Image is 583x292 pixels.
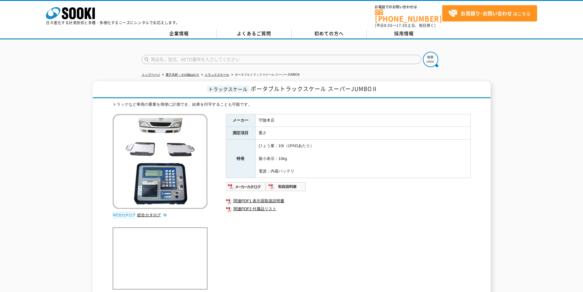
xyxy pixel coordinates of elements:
span: (平日 ～ 土日、祝日除く) [375,23,435,28]
th: メーカー [226,114,255,127]
input: 商品名、型式、NETIS番号を入力してください [142,55,421,64]
div: トラックなど車両の重量を簡便に計測でき、結果を印字することも可能です。 [113,101,471,108]
img: btn_search.png [423,52,438,67]
span: お電話でのお問い合わせは [375,5,442,9]
a: トラックスケール [205,73,229,76]
a: 企業情報 [142,29,217,38]
a: 初めての方へ [292,29,367,38]
li: ポータブルトラックスケール スーパーJUMBOⅡ [230,72,300,78]
img: メーカーカタログ [226,182,266,192]
a: 総合カタログ [137,213,167,217]
strong: お見積り･お問い合わせ [461,9,512,17]
img: webカタログ [113,212,136,218]
span: 8:50 [384,23,393,28]
a: よくあるご質問 [217,29,292,38]
a: 採用情報 [367,29,442,38]
a: メーカーカタログ [226,186,266,190]
th: 測定項目 [226,127,255,140]
a: 関連PDF2 付属品リスト [226,205,471,213]
span: はこちら [448,9,530,18]
span: 17:30 [396,23,407,28]
p: 日々進化する計測技術と多種・多様化するニーズにレンタルでお応えします。 [46,21,180,25]
a: 関連PDF1 表示器取扱説明書 [226,197,471,205]
img: ポータブルトラックスケール スーパーJUMBOⅡ [113,114,207,209]
a: 電子天秤・その他はかり [166,73,199,76]
th: 特長 [226,140,255,178]
a: [PHONE_NUMBER] [375,9,442,22]
a: トップページ [142,73,160,76]
a: お見積り･お問い合わせはこちら [442,5,537,21]
span: 初めての方へ [314,30,344,37]
td: ひょう量：10t（1PADあたり） 最小表示：10kg 電源：内蔵バッテリ [255,140,470,178]
td: 重さ [255,127,470,140]
span: トラックスケール [207,85,249,93]
td: 守随本店 [255,114,470,127]
span: ポータブルトラックスケール スーパーJUMBOⅡ [251,85,378,93]
a: 取扱説明書 [266,186,306,190]
img: 取扱説明書 [266,182,306,192]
